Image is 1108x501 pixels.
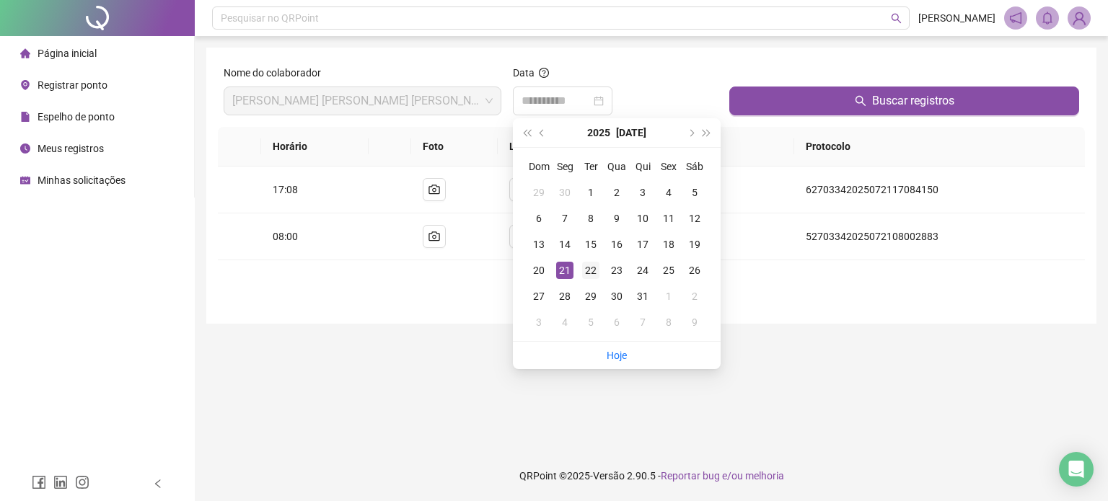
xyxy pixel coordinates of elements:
div: Open Intercom Messenger [1059,452,1094,487]
button: next-year [682,118,698,147]
td: 2025-08-02 [682,283,708,309]
div: 9 [686,314,703,331]
div: 5 [686,184,703,201]
td: 2025-08-05 [578,309,604,335]
button: prev-year [535,118,550,147]
div: 2 [686,288,703,305]
th: Qui [630,154,656,179]
div: 8 [660,314,677,331]
div: 9 [608,210,625,227]
footer: QRPoint © 2025 - 2.90.5 - [195,451,1108,501]
th: Qua [604,154,630,179]
span: Minhas solicitações [38,174,126,186]
span: notification [1009,12,1022,25]
div: 30 [556,184,573,201]
td: 2025-07-20 [526,257,552,283]
div: 24 [634,262,651,279]
div: 3 [634,184,651,201]
span: file [20,112,30,122]
button: Buscar registros [729,87,1079,115]
td: 2025-06-29 [526,179,552,205]
td: 2025-07-03 [630,179,656,205]
td: 2025-07-08 [578,205,604,231]
td: 2025-07-25 [656,257,682,283]
span: facebook [32,475,46,489]
div: 11 [660,210,677,227]
th: Ter [578,154,604,179]
div: 12 [686,210,703,227]
span: question-circle [539,68,549,78]
td: 2025-07-05 [682,179,708,205]
div: 3 [530,314,548,331]
div: 8 [582,210,599,227]
span: schedule [20,175,30,185]
th: Sex [656,154,682,179]
div: 16 [608,236,625,253]
a: Hoje [607,350,627,361]
button: super-next-year [699,118,715,147]
div: 23 [608,262,625,279]
div: 6 [530,210,548,227]
td: 2025-07-19 [682,231,708,257]
td: 2025-07-11 [656,205,682,231]
div: 22 [582,262,599,279]
span: instagram [75,475,89,489]
td: 62703342025072117084150 [794,167,1085,213]
td: 2025-06-30 [552,179,578,205]
td: 2025-07-12 [682,205,708,231]
td: 2025-08-01 [656,283,682,309]
td: 2025-07-18 [656,231,682,257]
td: 2025-07-26 [682,257,708,283]
td: 2025-07-17 [630,231,656,257]
td: 2025-08-06 [604,309,630,335]
span: search [855,95,866,107]
div: 17 [634,236,651,253]
span: left [153,479,163,489]
span: 08:00 [273,231,298,242]
span: bell [1041,12,1054,25]
td: 2025-07-01 [578,179,604,205]
td: 2025-07-10 [630,205,656,231]
span: 17:08 [273,184,298,195]
td: 2025-07-09 [604,205,630,231]
div: 29 [582,288,599,305]
th: Protocolo [794,127,1085,167]
span: Página inicial [38,48,97,59]
div: 6 [608,314,625,331]
div: 19 [686,236,703,253]
span: linkedin [53,475,68,489]
button: year panel [587,118,610,147]
td: 2025-08-09 [682,309,708,335]
span: environment [20,80,30,90]
td: 2025-08-03 [526,309,552,335]
div: 1 [582,184,599,201]
div: 1 [660,288,677,305]
div: 25 [660,262,677,279]
td: 2025-08-07 [630,309,656,335]
td: 2025-07-27 [526,283,552,309]
td: 2025-07-13 [526,231,552,257]
span: Reportar bug e/ou melhoria [661,470,784,482]
td: 2025-07-29 [578,283,604,309]
label: Nome do colaborador [224,65,330,81]
td: 2025-07-21 [552,257,578,283]
img: 89074 [1068,7,1090,29]
td: 2025-07-16 [604,231,630,257]
span: camera [428,184,440,195]
th: Foto [411,127,497,167]
div: 30 [608,288,625,305]
td: 2025-07-06 [526,205,552,231]
div: 21 [556,262,573,279]
div: 27 [530,288,548,305]
div: 4 [556,314,573,331]
span: Data [513,67,535,79]
div: 10 [634,210,651,227]
td: 2025-07-23 [604,257,630,283]
span: Versão [593,470,625,482]
div: 5 [582,314,599,331]
div: 20 [530,262,548,279]
span: Espelho de ponto [38,111,115,123]
th: Dom [526,154,552,179]
div: 31 [634,288,651,305]
span: JOAO MARIO SANTANA DAVID CARVALHO [232,87,493,115]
